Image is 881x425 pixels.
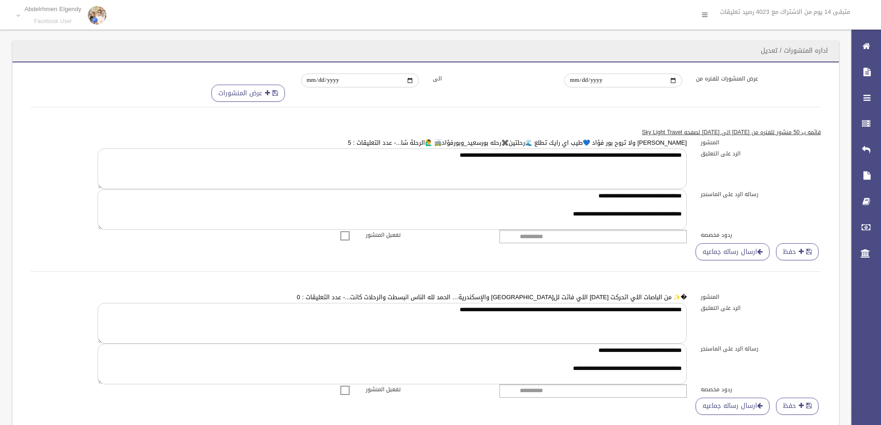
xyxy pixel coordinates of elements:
[25,6,81,12] p: Abdelrhmen Elgendy
[694,384,828,394] label: ردود مخصصه
[359,384,493,394] label: تفعيل المنشور
[694,303,828,313] label: الرد على التعليق
[694,148,828,159] label: الرد على التعليق
[642,127,821,137] u: قائمه ب 50 منشور للفتره من [DATE] الى [DATE] لصفحه Sky Light Travel
[694,189,828,199] label: رساله الرد على الماسنجر
[359,230,493,240] label: تفعيل المنشور
[694,230,828,240] label: ردود مخصصه
[297,291,687,303] a: �✨ من الباصات اللي اتحركت [DATE] اللي فاتت لل[GEOGRAPHIC_DATA] والإسكندرية… الحمد لله الناس انبسط...
[696,398,770,415] a: ارسال رساله جماعيه
[776,243,819,260] button: حفظ
[776,398,819,415] button: حفظ
[348,137,687,148] a: [PERSON_NAME] ولا تروح بور فؤاد 💙طيب اي رايك تطلع 🌊رحلتين✖️رحله بورسعيد_وبورفؤاد🚎 🙋‍♂️الرحلة شا.....
[426,74,558,84] label: الى
[694,292,828,302] label: المنشور
[694,137,828,148] label: المنشور
[689,74,821,84] label: عرض المنشورات للفتره من
[25,18,81,25] small: Facebook User
[694,344,828,354] label: رساله الرد على الماسنجر
[696,243,770,260] a: ارسال رساله جماعيه
[211,85,285,102] button: عرض المنشورات
[750,42,839,60] header: اداره المنشورات / تعديل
